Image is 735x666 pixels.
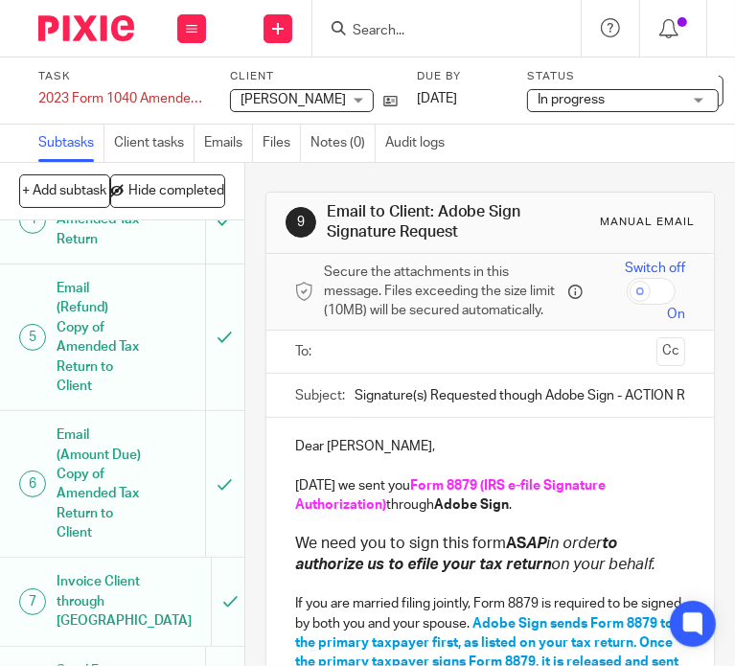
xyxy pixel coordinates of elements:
a: Emails [204,125,253,162]
div: 4 [19,207,46,234]
em: in order [546,536,602,551]
div: 5 [19,324,46,351]
em: to authorize us to efile your tax return [295,536,621,571]
strong: AS [506,536,546,551]
h1: Email (Amount Due) Copy of Amended Tax Return to Client [57,421,143,547]
span: Hide completed [128,184,224,199]
h1: Email to Client: Adobe Sign Signature Request [327,202,531,243]
a: Files [263,125,301,162]
a: Notes (0) [310,125,376,162]
label: Task [38,69,206,84]
label: Due by [417,69,503,84]
a: Subtasks [38,125,104,162]
label: Subject: [295,386,345,405]
h1: Invoice Client through [GEOGRAPHIC_DATA] [57,567,147,635]
span: In progress [538,93,605,106]
img: Pixie [38,15,134,41]
a: Client tasks [114,125,195,162]
div: 9 [286,207,316,238]
label: Client [230,69,398,84]
div: 6 [19,471,46,497]
div: 7 [19,588,46,615]
div: 2023 Form 1040 Amended Tax Returns (Individual/Personal) [38,89,206,108]
button: + Add subtask [19,174,110,207]
span: [PERSON_NAME] [241,93,346,106]
h1: Prepare Amended Tax Return [57,186,143,254]
span: Switch off [625,259,685,278]
label: Status [527,69,719,84]
input: Search [351,23,523,40]
p: Dear [PERSON_NAME], [295,437,685,456]
a: Audit logs [385,125,454,162]
strong: Adobe Sign [434,498,509,512]
h1: Email (Refund) Copy of Amended Tax Return to Client [57,274,143,401]
span: Form 8879 (IRS e-file Signature Authorization) [295,479,609,512]
h3: We need you to sign this form [295,534,685,575]
p: [DATE] we sent you through . [295,476,685,516]
span: Secure the attachments in this message. Files exceeding the size limit (10MB) will be secured aut... [324,263,563,321]
em: AP [526,536,546,551]
span: [DATE] [417,92,457,105]
span: On [667,305,685,324]
em: on your behalf. [551,557,655,572]
label: To: [295,342,316,361]
div: Manual email [600,215,695,230]
button: Cc [656,337,685,366]
button: Hide completed [110,174,225,207]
